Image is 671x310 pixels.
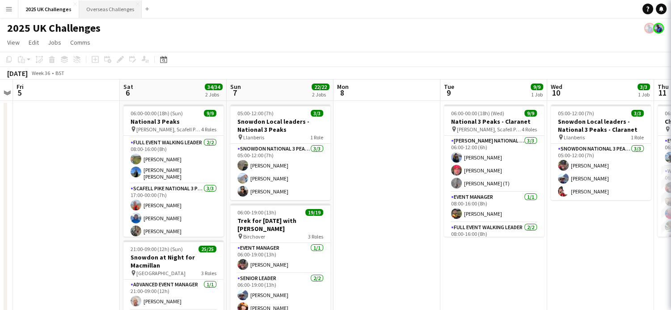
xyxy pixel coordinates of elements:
app-card-role: Event Manager1/108:00-16:00 (8h)[PERSON_NAME] [444,192,544,222]
span: 5 [15,88,24,98]
span: 06:00-19:00 (13h) [237,209,276,216]
span: 6 [122,88,133,98]
span: Llanberis [243,134,264,141]
div: 2 Jobs [312,91,329,98]
h3: National 3 Peaks - Claranet [444,117,544,126]
span: View [7,38,20,46]
div: [DATE] [7,69,28,78]
h3: Snowdon Local leaders - National 3 Peaks - Claranet [551,117,651,134]
h1: 2025 UK Challenges [7,21,101,35]
h3: National 3 Peaks [123,117,224,126]
span: 1 Role [310,134,323,141]
span: Birchover [243,233,265,240]
span: Jobs [48,38,61,46]
app-job-card: 05:00-12:00 (7h)3/3Snowdon Local leaders - National 3 Peaks - Claranet Llanberis1 RoleSnowdon Nat... [551,105,651,200]
app-job-card: 05:00-12:00 (7h)3/3Snowdon Local leaders - National 3 Peaks Llanberis1 RoleSnowdon National 3 Pea... [230,105,330,200]
span: [PERSON_NAME], Scafell Pike and Snowdon [457,126,522,133]
span: 9/9 [524,110,537,117]
a: Edit [25,37,42,48]
span: 3/3 [637,84,650,90]
app-card-role: Full Event Walking Leader2/208:00-16:00 (8h) [444,222,544,266]
h3: Snowdon Local leaders - National 3 Peaks [230,117,330,134]
span: Sat [123,83,133,91]
div: 1 Job [531,91,543,98]
span: 22/22 [312,84,329,90]
span: 06:00-00:00 (18h) (Wed) [451,110,504,117]
app-card-role: Advanced Event Manager1/121:00-09:00 (12h)[PERSON_NAME] [123,280,224,310]
span: Comms [70,38,90,46]
h3: Trek for [DATE] with [PERSON_NAME] [230,217,330,233]
a: Jobs [44,37,65,48]
app-card-role: Full Event Walking Leader2/208:00-16:00 (8h)[PERSON_NAME][PERSON_NAME] [PERSON_NAME] [123,138,224,184]
span: Edit [29,38,39,46]
span: 34/34 [205,84,223,90]
app-card-role: Snowdon National 3 Peaks Walking Leader3/305:00-12:00 (7h)[PERSON_NAME][PERSON_NAME][PERSON_NAME] [230,144,330,200]
span: 21:00-09:00 (12h) (Sun) [131,246,183,252]
app-user-avatar: Andy Baker [653,23,664,34]
span: 11 [656,88,669,98]
span: 3 Roles [308,233,323,240]
span: Tue [444,83,454,91]
span: Thu [658,83,669,91]
span: 3/3 [311,110,323,117]
span: 1 Role [631,134,644,141]
a: View [4,37,23,48]
span: 10 [549,88,562,98]
span: Llanberis [564,134,585,141]
span: 06:00-00:00 (18h) (Sun) [131,110,183,117]
app-card-role: Snowdon National 3 Peaks Walking Leader3/305:00-12:00 (7h)[PERSON_NAME][PERSON_NAME][PERSON_NAME] [551,144,651,200]
app-card-role: Scafell Pike National 3 Peaks Walking Leader3/317:00-00:00 (7h)[PERSON_NAME][PERSON_NAME][PERSON_... [123,184,224,240]
span: [GEOGRAPHIC_DATA] [136,270,186,276]
app-job-card: 06:00-00:00 (18h) (Wed)9/9National 3 Peaks - Claranet [PERSON_NAME], Scafell Pike and Snowdon4 Ro... [444,105,544,237]
span: Mon [337,83,349,91]
a: Comms [67,37,94,48]
span: 8 [336,88,349,98]
app-card-role: Event Manager1/106:00-19:00 (13h)[PERSON_NAME] [230,243,330,273]
span: 3 Roles [201,270,216,276]
span: 9/9 [204,110,216,117]
app-user-avatar: Andy Baker [644,23,655,34]
span: 9/9 [531,84,543,90]
div: 1 Job [638,91,650,98]
span: Wed [551,83,562,91]
span: [PERSON_NAME], Scafell Pike and Snowdon [136,126,201,133]
span: 7 [229,88,241,98]
span: 3/3 [631,110,644,117]
span: 05:00-12:00 (7h) [237,110,274,117]
span: 19/19 [305,209,323,216]
span: 05:00-12:00 (7h) [558,110,594,117]
h3: Snowdon at Night for Macmillan [123,253,224,269]
span: 25/25 [198,246,216,252]
span: 9 [443,88,454,98]
div: BST [55,70,64,76]
button: 2025 UK Challenges [18,0,79,18]
span: Week 36 [30,70,52,76]
span: Fri [17,83,24,91]
button: Overseas Challenges [79,0,142,18]
span: Sun [230,83,241,91]
div: 2 Jobs [205,91,222,98]
span: 4 Roles [201,126,216,133]
app-card-role: [PERSON_NAME] National 3 Peaks Walking Leader3/306:00-12:00 (6h)[PERSON_NAME][PERSON_NAME][PERSON... [444,136,544,192]
span: 4 Roles [522,126,537,133]
app-job-card: 06:00-00:00 (18h) (Sun)9/9National 3 Peaks [PERSON_NAME], Scafell Pike and Snowdon4 RolesEvent Ma... [123,105,224,237]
